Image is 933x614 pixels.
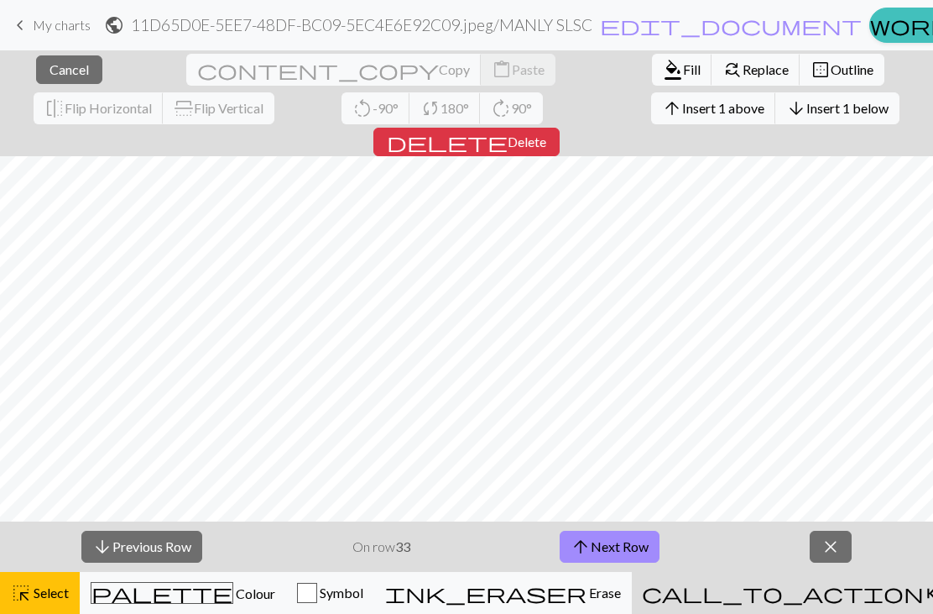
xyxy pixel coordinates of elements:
span: 90° [511,100,532,116]
span: flip [44,97,65,120]
span: 180° [440,100,469,116]
span: sync [420,97,440,120]
button: Delete [373,128,560,156]
button: Insert 1 above [651,92,776,124]
span: Copy [439,61,470,77]
button: Symbol [286,572,374,614]
button: 180° [409,92,481,124]
button: Cancel [36,55,102,84]
span: Insert 1 above [682,100,764,116]
span: Delete [508,134,546,150]
span: Insert 1 below [806,100,889,116]
span: keyboard_arrow_left [10,13,30,37]
span: Colour [233,585,275,601]
span: close [821,535,841,559]
p: On row [352,537,410,557]
h2: 11D65D0E-5EE7-48DF-BC09-5EC4E6E92C09.jpeg / MANLY SLSC [131,15,592,34]
a: My charts [10,11,91,39]
span: public [104,13,124,37]
span: rotate_left [352,97,373,120]
span: ink_eraser [385,581,586,605]
button: Next Row [560,531,659,563]
span: Select [31,585,69,601]
span: border_outer [811,58,831,81]
button: Previous Row [81,531,202,563]
span: arrow_upward [662,97,682,120]
button: Colour [80,572,286,614]
button: Fill [652,54,712,86]
span: palette [91,581,232,605]
strong: 33 [395,538,410,554]
span: arrow_upward [571,535,591,559]
button: Copy [186,54,482,86]
span: find_replace [722,58,743,81]
span: content_copy [197,58,439,81]
button: Flip Horizontal [34,92,164,124]
span: arrow_downward [786,97,806,120]
span: edit_document [600,13,862,37]
span: My charts [33,17,91,33]
button: Insert 1 below [775,92,899,124]
button: -90° [341,92,410,124]
span: arrow_downward [92,535,112,559]
span: Flip Horizontal [65,100,152,116]
span: Outline [831,61,873,77]
button: Erase [374,572,632,614]
span: delete [387,130,508,154]
button: Replace [711,54,800,86]
button: 90° [480,92,543,124]
span: Replace [743,61,789,77]
span: Fill [683,61,701,77]
span: call_to_action [642,581,924,605]
button: Flip Vertical [163,92,274,124]
button: Outline [800,54,884,86]
span: rotate_right [491,97,511,120]
span: -90° [373,100,399,116]
span: Erase [586,585,621,601]
span: format_color_fill [663,58,683,81]
span: flip [172,98,195,118]
span: Flip Vertical [194,100,263,116]
span: highlight_alt [11,581,31,605]
span: Cancel [50,61,89,77]
span: Symbol [317,585,363,601]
